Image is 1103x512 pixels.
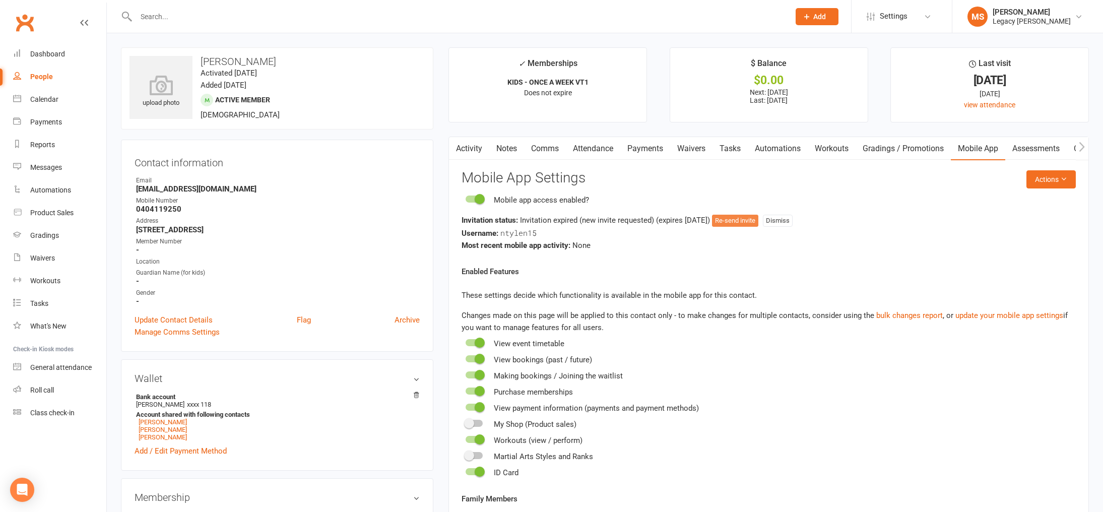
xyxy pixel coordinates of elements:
a: Payments [620,137,670,160]
div: Legacy [PERSON_NAME] [993,17,1071,26]
a: Workouts [808,137,856,160]
a: Workouts [13,270,106,292]
a: Tasks [13,292,106,315]
a: Class kiosk mode [13,402,106,424]
div: Reports [30,141,55,149]
span: ntylen15 [500,228,537,238]
span: Add [813,13,826,21]
div: People [30,73,53,81]
div: [DATE] [900,75,1079,86]
a: Automations [13,179,106,202]
div: Payments [30,118,62,126]
a: Gradings / Promotions [856,137,951,160]
a: Waivers [670,137,712,160]
a: Add / Edit Payment Method [135,445,227,457]
input: Search... [133,10,783,24]
h3: Wallet [135,373,420,384]
a: People [13,66,106,88]
a: Clubworx [12,10,37,35]
a: Reports [13,134,106,156]
div: Dashboard [30,50,65,58]
a: Gradings [13,224,106,247]
a: view attendance [964,101,1015,109]
div: Workouts [30,277,60,285]
div: Member Number [136,237,420,246]
strong: - [136,297,420,306]
a: Waivers [13,247,106,270]
a: [PERSON_NAME] [139,433,187,441]
a: Roll call [13,379,106,402]
strong: Bank account [136,393,415,401]
a: Flag [297,314,311,326]
div: Location [136,257,420,267]
button: Actions [1026,170,1076,188]
span: Does not expire [524,89,572,97]
div: What's New [30,322,67,330]
div: Automations [30,186,71,194]
p: Next: [DATE] Last: [DATE] [679,88,859,104]
div: upload photo [129,75,192,108]
a: What's New [13,315,106,338]
a: General attendance kiosk mode [13,356,106,379]
div: Open Intercom Messenger [10,478,34,502]
button: Dismiss [763,215,793,227]
strong: - [136,277,420,286]
div: [DATE] [900,88,1079,99]
div: [PERSON_NAME] [993,8,1071,17]
a: Comms [524,137,566,160]
strong: Username: [462,229,498,238]
a: [PERSON_NAME] [139,418,187,426]
a: bulk changes report [876,311,943,320]
span: View bookings (past / future) [494,355,592,364]
div: Mobile app access enabled? [494,194,589,206]
div: General attendance [30,363,92,371]
strong: Most recent mobile app activity: [462,241,570,250]
strong: Account shared with following contacts [136,411,415,418]
span: Settings [880,5,907,28]
button: Re-send invite [712,215,758,227]
div: Changes made on this page will be applied to this contact only - to make changes for multiple con... [462,309,1076,334]
a: Assessments [1005,137,1067,160]
a: Payments [13,111,106,134]
span: My Shop (Product sales) [494,420,576,429]
div: Roll call [30,386,54,394]
label: Enabled Features [462,266,519,278]
strong: KIDS - ONCE A WEEK VT1 [507,78,589,86]
time: Activated [DATE] [201,69,257,78]
span: xxxx 118‬ [187,401,211,408]
div: Messages [30,163,62,171]
label: Family Members [462,493,517,505]
a: Mobile App [951,137,1005,160]
a: Attendance [566,137,620,160]
h3: Membership [135,492,420,503]
span: View payment information (payments and payment methods) [494,404,699,413]
a: Product Sales [13,202,106,224]
a: Messages [13,156,106,179]
span: [DEMOGRAPHIC_DATA] [201,110,280,119]
a: Archive [395,314,420,326]
div: MS [967,7,988,27]
i: ✓ [518,59,525,69]
strong: 0404119250 [136,205,420,214]
a: [PERSON_NAME] [139,426,187,433]
a: Automations [748,137,808,160]
a: Dashboard [13,43,106,66]
span: , or [876,311,955,320]
div: Last visit [969,57,1011,75]
div: Email [136,176,420,185]
a: update your mobile app settings [955,311,1063,320]
div: Guardian Name (for kids) [136,268,420,278]
span: (expires [DATE] ) [656,216,712,225]
time: Added [DATE] [201,81,246,90]
div: $ Balance [751,57,787,75]
li: [PERSON_NAME] [135,392,420,442]
span: View event timetable [494,339,564,348]
span: Purchase memberships [494,388,573,397]
h3: Mobile App Settings [462,170,1076,186]
span: Active member [215,96,270,104]
div: Product Sales [30,209,74,217]
strong: Invitation status: [462,216,518,225]
span: Workouts (view / perform) [494,436,582,445]
div: Memberships [518,57,577,76]
div: Mobile Number [136,196,420,206]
